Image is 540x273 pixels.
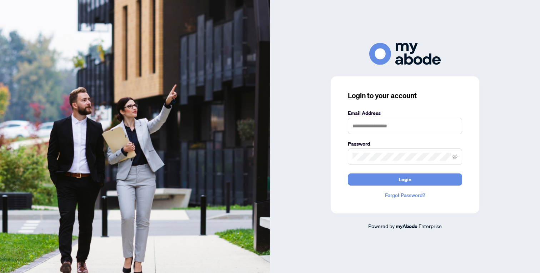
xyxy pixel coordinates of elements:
a: myAbode [396,222,417,230]
h3: Login to your account [348,91,462,101]
label: Email Address [348,109,462,117]
label: Password [348,140,462,148]
span: Enterprise [419,223,442,229]
span: Powered by [368,223,395,229]
span: eye-invisible [452,154,457,159]
span: Login [399,174,411,185]
img: ma-logo [369,43,441,65]
a: Forgot Password? [348,191,462,199]
button: Login [348,173,462,186]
